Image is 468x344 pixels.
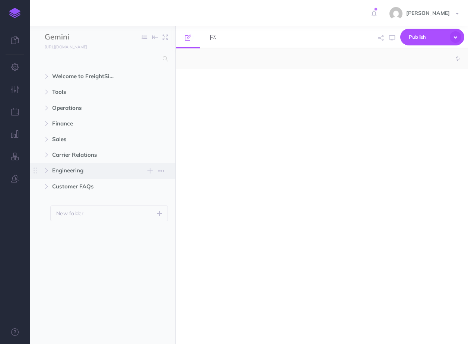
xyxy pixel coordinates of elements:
[400,29,464,45] button: Publish
[56,209,84,217] p: New folder
[9,8,20,18] img: logo-mark.svg
[389,7,402,20] img: e2c8ac90fceaec83622672e373184af8.jpg
[52,72,121,81] span: Welcome to FreightSimple
[52,150,121,159] span: Carrier Relations
[52,119,121,128] span: Finance
[52,103,121,112] span: Operations
[52,135,121,144] span: Sales
[30,43,95,50] a: [URL][DOMAIN_NAME]
[50,206,168,221] button: New folder
[52,182,121,191] span: Customer FAQs
[52,87,121,96] span: Tools
[45,52,158,66] input: Search
[45,32,132,43] input: Documentation Name
[409,31,446,43] span: Publish
[402,10,453,16] span: [PERSON_NAME]
[52,166,121,175] span: Engineering
[45,44,87,50] small: [URL][DOMAIN_NAME]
